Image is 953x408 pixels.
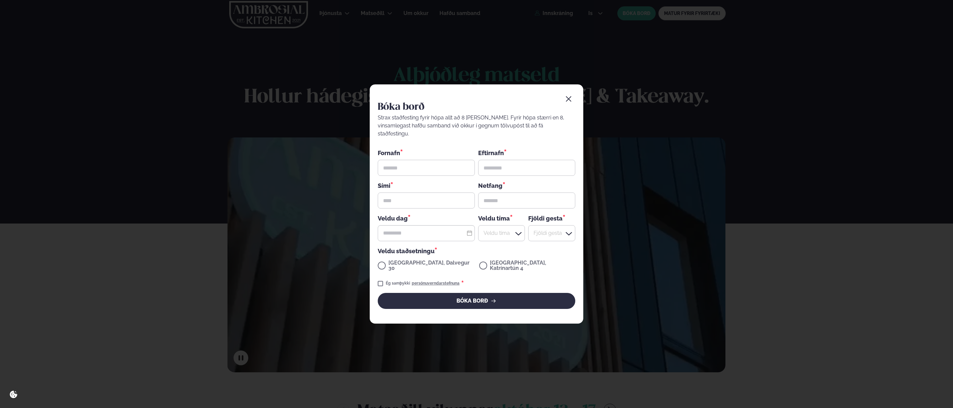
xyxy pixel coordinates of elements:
[378,247,575,255] div: Veldu staðsetningu
[7,388,20,401] a: Cookie settings
[378,148,475,157] div: Fornafn
[478,148,575,157] div: Eftirnafn
[378,181,475,190] div: Sími
[478,181,575,190] div: Netfang
[528,214,575,222] div: Fjöldi gesta
[378,100,575,114] h2: Bóka borð
[378,114,575,138] div: Strax staðfesting fyrir hópa allt að 8 [PERSON_NAME]. Fyrir hópa stærri en 8, vinsamlegast hafðu ...
[386,280,464,288] div: Ég samþykki
[478,214,525,222] div: Veldu tíma
[378,214,475,222] div: Veldu dag
[412,281,459,286] a: persónuverndarstefnuna
[378,293,575,309] button: BÓKA BORÐ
